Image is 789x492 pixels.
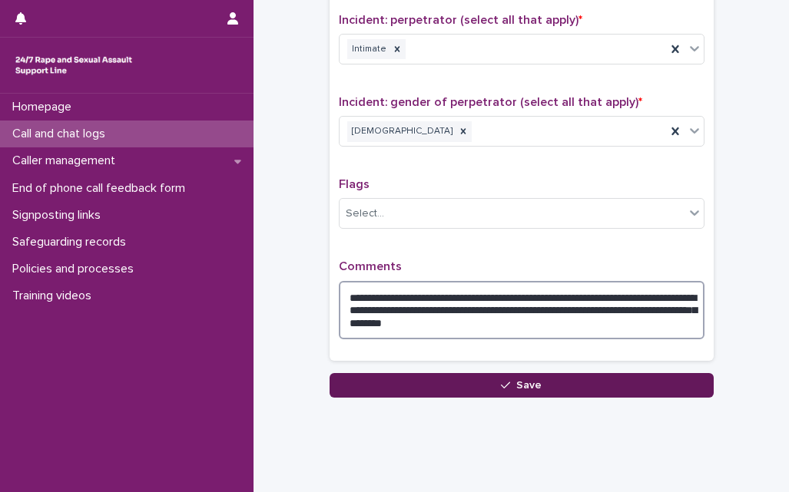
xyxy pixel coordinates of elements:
p: Policies and processes [6,262,146,276]
img: rhQMoQhaT3yELyF149Cw [12,50,135,81]
p: End of phone call feedback form [6,181,197,196]
span: Save [516,380,542,391]
p: Safeguarding records [6,235,138,249]
span: Incident: perpetrator (select all that apply) [339,14,582,26]
p: Call and chat logs [6,127,118,141]
span: Flags [339,178,370,190]
p: Caller management [6,154,128,168]
div: [DEMOGRAPHIC_DATA] [347,121,455,142]
p: Homepage [6,100,84,114]
div: Intimate [347,39,389,60]
span: Comments [339,260,402,272]
div: Select... [346,206,384,222]
p: Training videos [6,289,104,303]
span: Incident: gender of perpetrator (select all that apply) [339,96,642,108]
p: Signposting links [6,208,113,223]
button: Save [330,373,714,398]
